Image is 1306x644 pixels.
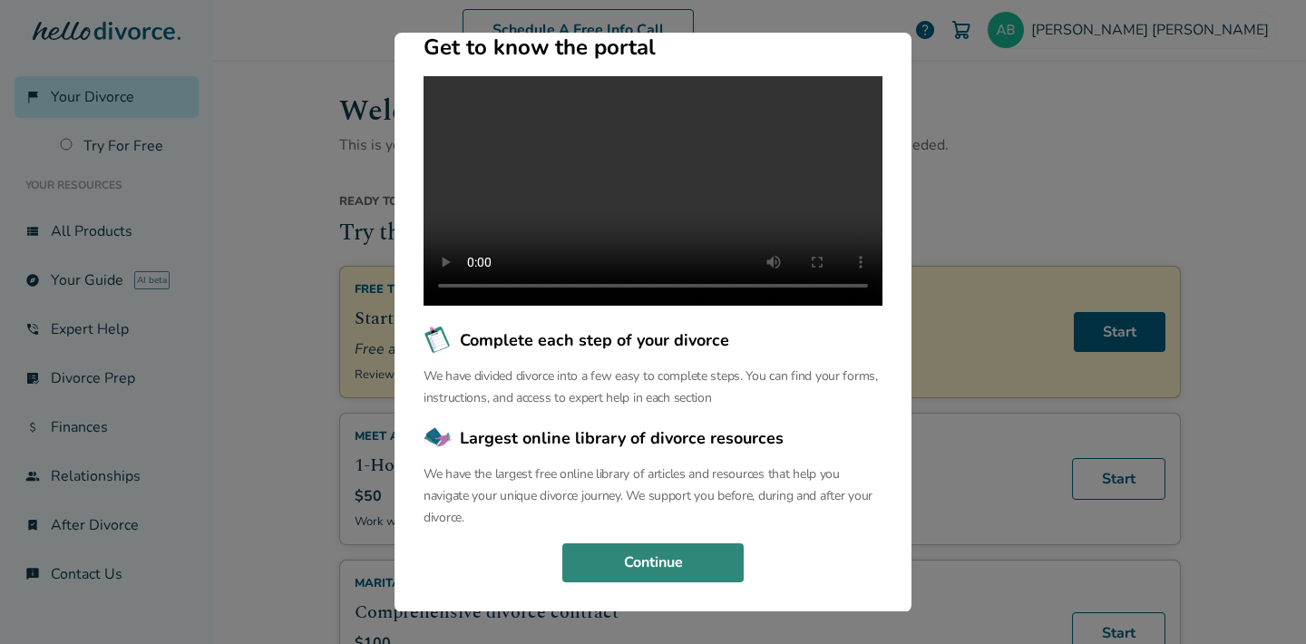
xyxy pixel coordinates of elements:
span: Complete each step of your divorce [460,328,729,352]
p: We have divided divorce into a few easy to complete steps. You can find your forms, instructions,... [424,366,882,409]
p: We have the largest free online library of articles and resources that help you navigate your uni... [424,463,882,529]
button: Continue [562,543,744,583]
img: Largest online library of divorce resources [424,424,453,453]
h2: Get to know the portal [424,33,882,62]
img: Complete each step of your divorce [424,326,453,355]
iframe: Chat Widget [1215,557,1306,644]
span: Largest online library of divorce resources [460,426,784,450]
